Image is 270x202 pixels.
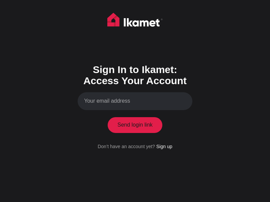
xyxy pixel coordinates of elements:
a: Sign up [156,144,172,149]
img: Ikamet home [107,13,163,30]
button: Send login link [108,117,162,133]
h1: Sign In to Ikamet: Access Your Account [78,64,192,86]
input: Your email address [78,92,192,110]
span: Don’t have an account yet? [98,144,155,149]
